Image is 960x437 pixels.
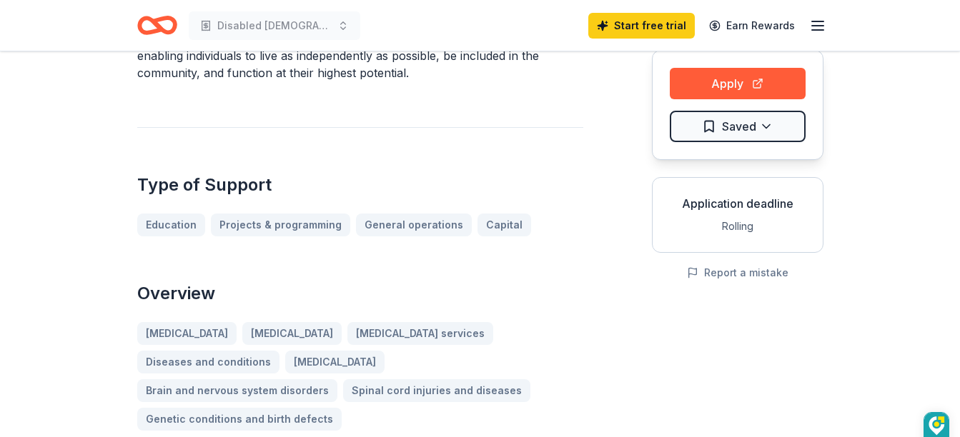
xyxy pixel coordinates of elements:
[356,214,472,236] a: General operations
[217,17,332,34] span: Disabled [DEMOGRAPHIC_DATA] Veterans Chapter40
[722,117,756,136] span: Saved
[137,9,177,42] a: Home
[477,214,531,236] a: Capital
[189,11,360,40] button: Disabled [DEMOGRAPHIC_DATA] Veterans Chapter40
[664,195,811,212] div: Application deadline
[687,264,788,281] button: Report a mistake
[211,214,350,236] a: Projects & programming
[670,111,806,142] button: Saved
[137,174,583,196] h2: Type of Support
[137,282,583,305] h2: Overview
[929,416,945,436] img: DzVsEph+IJtmAAAAAElFTkSuQmCC
[137,214,205,236] a: Education
[588,13,695,39] a: Start free trial
[670,68,806,99] button: Apply
[701,13,803,39] a: Earn Rewards
[664,218,811,235] div: Rolling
